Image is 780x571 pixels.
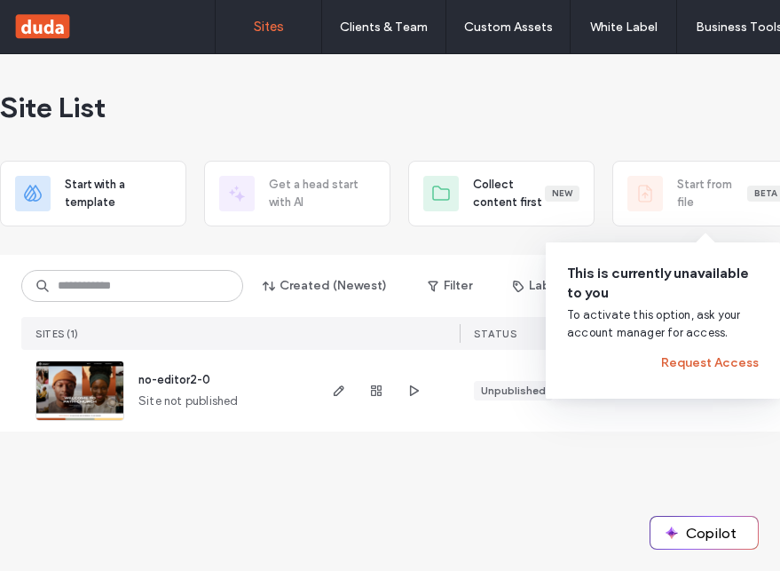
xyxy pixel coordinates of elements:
[661,349,759,377] button: Request Access
[269,176,375,211] span: Get a head start with AI
[590,20,658,35] label: White Label
[650,517,758,549] button: Copilot
[497,272,583,300] button: Labels
[474,328,516,340] span: STATUS
[567,264,759,303] span: This is currently unavailable to you
[677,176,747,211] span: Start from file
[545,186,579,202] div: New
[254,19,284,35] label: Sites
[340,20,428,35] label: Clients & Team
[248,272,403,300] button: Created (Newest)
[204,161,390,226] div: Get a head start with AI
[138,393,239,410] span: Site not published
[410,272,490,300] button: Filter
[65,176,171,211] span: Start with a template
[35,328,79,340] span: SITES (1)
[473,176,545,211] span: Collect content first
[567,306,759,342] span: To activate this option, ask your account manager for access.
[464,20,553,35] label: Custom Assets
[481,383,546,399] div: Unpublished
[408,161,595,226] div: Collect content firstNew
[138,373,210,386] a: no-editor2-0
